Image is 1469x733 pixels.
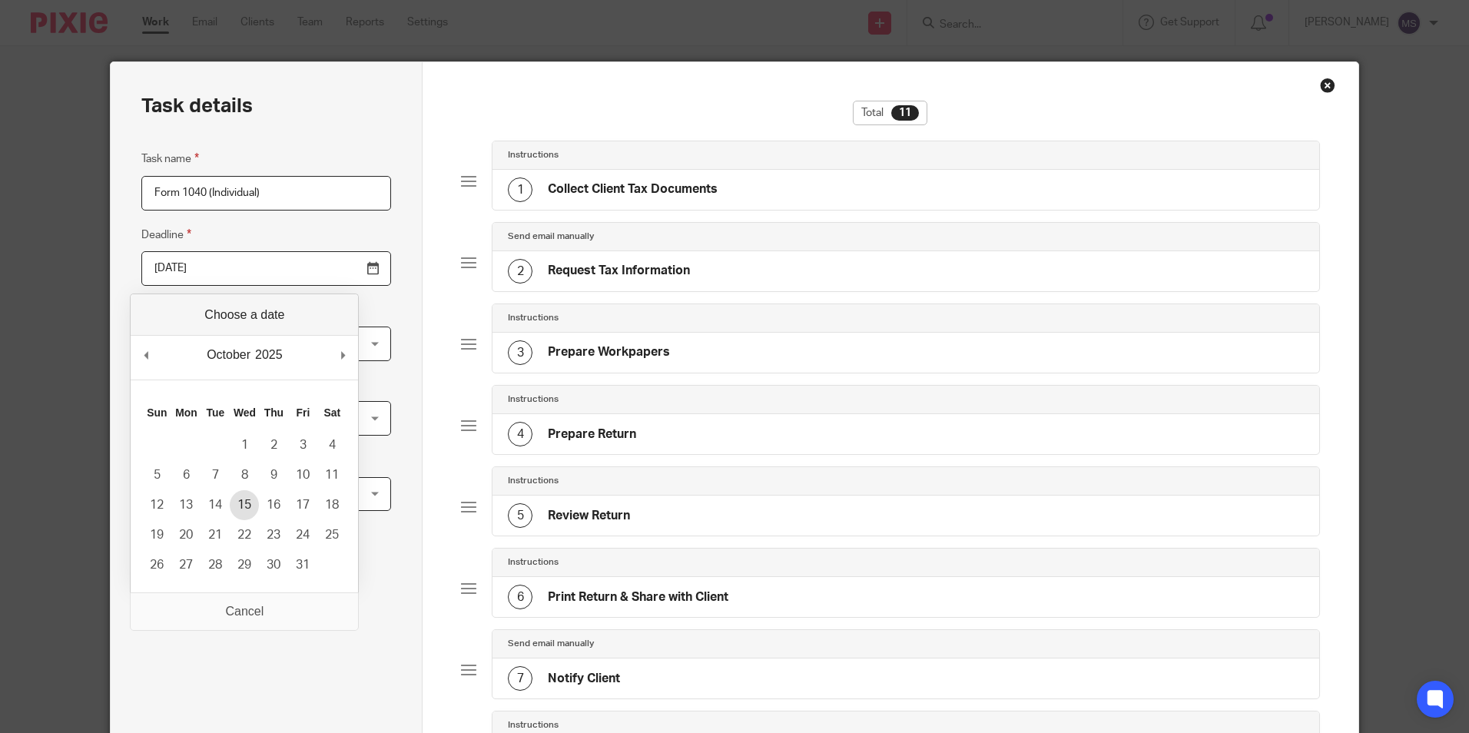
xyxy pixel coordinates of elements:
[141,251,391,286] input: Use the arrow keys to pick a date
[508,393,559,406] h4: Instructions
[288,460,317,490] button: 10
[508,666,532,691] div: 7
[259,460,288,490] button: 9
[253,343,285,366] div: 2025
[508,719,559,731] h4: Instructions
[508,340,532,365] div: 3
[548,426,636,443] h4: Prepare Return
[508,149,559,161] h4: Instructions
[230,550,259,580] button: 29
[891,105,919,121] div: 11
[259,520,288,550] button: 23
[548,181,718,197] h4: Collect Client Tax Documents
[201,460,230,490] button: 7
[147,406,167,419] abbr: Sunday
[204,343,253,366] div: October
[317,490,347,520] button: 18
[508,312,559,324] h4: Instructions
[508,177,532,202] div: 1
[171,490,201,520] button: 13
[853,101,927,125] div: Total
[138,343,154,366] button: Previous Month
[259,430,288,460] button: 2
[508,422,532,446] div: 4
[1320,78,1335,93] div: Close this dialog window
[259,490,288,520] button: 16
[141,150,199,167] label: Task name
[508,231,594,243] h4: Send email manually
[508,475,559,487] h4: Instructions
[508,259,532,284] div: 2
[288,520,317,550] button: 24
[142,460,171,490] button: 5
[141,226,191,244] label: Deadline
[548,671,620,687] h4: Notify Client
[201,520,230,550] button: 21
[288,430,317,460] button: 3
[171,460,201,490] button: 6
[548,263,690,279] h4: Request Tax Information
[324,406,341,419] abbr: Saturday
[142,550,171,580] button: 26
[297,406,310,419] abbr: Friday
[207,406,225,419] abbr: Tuesday
[141,93,253,119] h2: Task details
[230,520,259,550] button: 22
[230,460,259,490] button: 8
[230,490,259,520] button: 15
[141,176,391,211] input: Task name
[142,490,171,520] button: 12
[508,638,594,650] h4: Send email manually
[264,406,284,419] abbr: Thursday
[234,406,256,419] abbr: Wednesday
[171,550,201,580] button: 27
[317,520,347,550] button: 25
[508,585,532,609] div: 6
[230,430,259,460] button: 1
[335,343,350,366] button: Next Month
[317,430,347,460] button: 4
[259,550,288,580] button: 30
[508,503,532,528] div: 5
[175,406,197,419] abbr: Monday
[201,550,230,580] button: 28
[548,589,728,605] h4: Print Return & Share with Client
[288,550,317,580] button: 31
[548,508,630,524] h4: Review Return
[201,490,230,520] button: 14
[142,520,171,550] button: 19
[288,490,317,520] button: 17
[171,520,201,550] button: 20
[317,460,347,490] button: 11
[508,556,559,569] h4: Instructions
[548,344,670,360] h4: Prepare Workpapers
